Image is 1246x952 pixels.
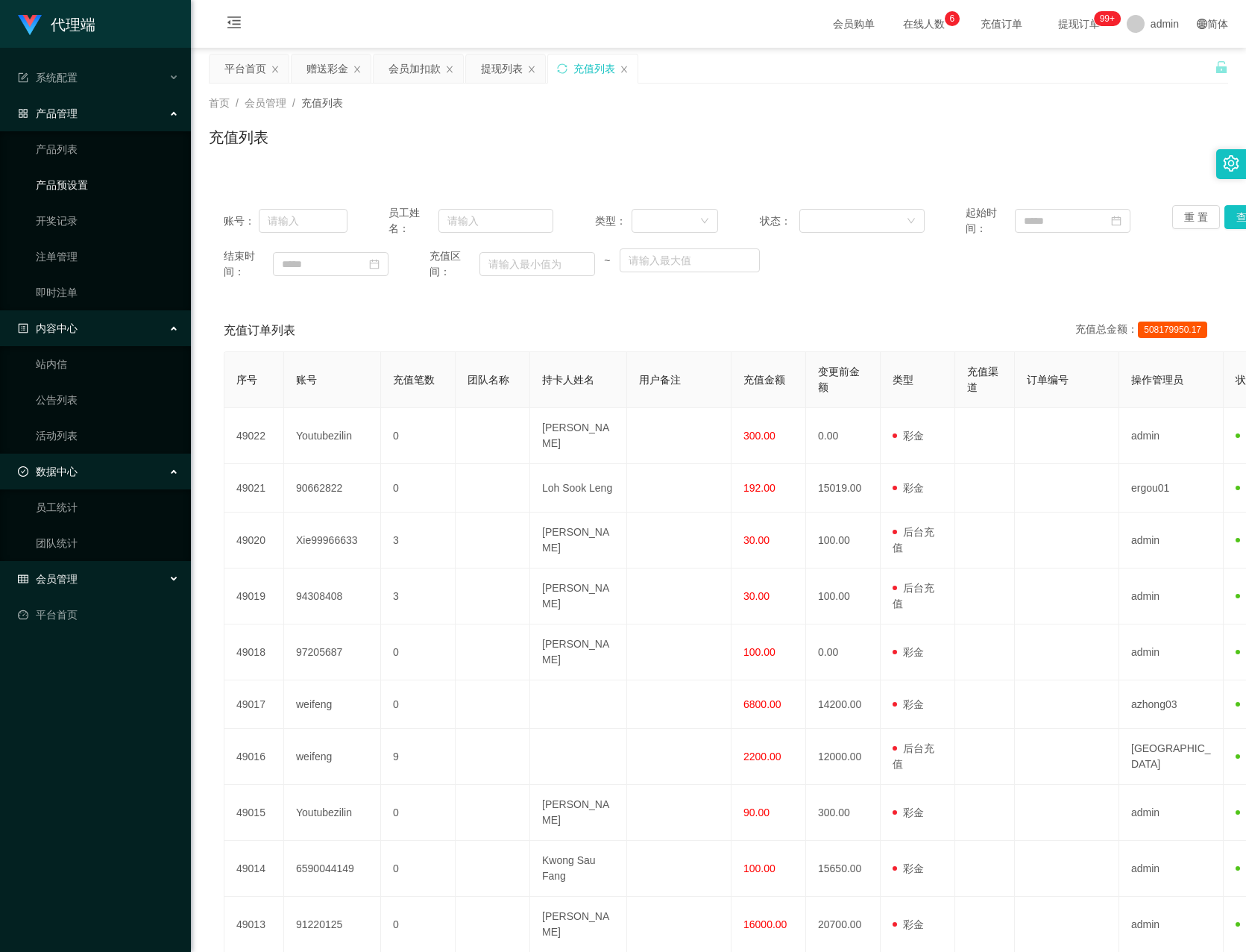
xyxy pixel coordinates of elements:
div: 提现列表 [481,54,523,83]
a: 代理端 [18,18,95,30]
span: 操作管理员 [1131,374,1183,386]
span: 充值金额 [743,374,785,386]
span: 持卡人姓名 [542,374,594,386]
i: 图标: profile [18,323,28,333]
div: 会员加扣款 [388,54,441,83]
span: 彩金 [893,862,924,874]
div: 充值总金额： [1075,322,1213,339]
img: logo.9652507e.png [18,15,42,36]
td: Loh Sook Leng [530,464,627,513]
span: 数据中心 [18,466,78,477]
span: 彩金 [893,430,924,442]
button: 重 置 [1172,205,1220,229]
i: 图标: calendar [1111,216,1121,226]
i: 图标: close [271,65,280,74]
span: 会员管理 [18,573,78,585]
a: 团队统计 [36,528,179,558]
i: 图标: setting [1223,155,1239,172]
td: 12000.00 [806,729,881,785]
sup: 6 [945,11,960,26]
td: 3 [381,513,456,569]
a: 产品预设置 [36,170,179,200]
h1: 代理端 [51,1,95,48]
span: 用户备注 [639,374,681,386]
span: 员工姓名： [388,205,438,237]
span: ~ [595,253,620,269]
td: 49016 [224,729,284,785]
span: 团队名称 [468,374,509,386]
span: 后台充值 [893,742,934,770]
td: 9 [381,729,456,785]
span: / [236,97,239,109]
h1: 充值列表 [209,126,268,148]
p: 6 [950,11,955,26]
td: 0 [381,785,456,841]
sup: 1109 [1094,11,1121,26]
i: 图标: close [445,65,454,74]
td: 100.00 [806,513,881,569]
input: 请输入 [438,209,554,233]
td: Youtubezilin [284,785,381,841]
td: admin [1119,785,1224,841]
input: 请输入最小值为 [479,252,595,276]
span: 彩金 [893,698,924,710]
td: weifeng [284,729,381,785]
td: 3 [381,569,456,624]
i: 图标: close [620,65,629,74]
td: 97205687 [284,624,381,680]
td: Kwong Sau Fang [530,841,627,897]
i: 图标: table [18,574,28,584]
span: 6800.00 [743,698,781,710]
i: 图标: sync [557,63,567,74]
td: 0 [381,624,456,680]
td: 14200.00 [806,680,881,729]
span: 系统配置 [18,72,78,84]
a: 产品列表 [36,134,179,164]
td: 49019 [224,569,284,624]
i: 图标: form [18,72,28,83]
a: 注单管理 [36,242,179,272]
i: 图标: down [907,216,916,227]
span: 产品管理 [18,107,78,119]
input: 请输入 [259,209,347,233]
span: 内容中心 [18,322,78,334]
i: 图标: menu-fold [209,1,259,48]
td: [PERSON_NAME] [530,408,627,464]
td: 49020 [224,513,284,569]
span: 192.00 [743,482,775,494]
span: 序号 [236,374,257,386]
a: 站内信 [36,349,179,379]
span: / [292,97,295,109]
td: 15019.00 [806,464,881,513]
div: 赠送彩金 [306,54,348,83]
span: 充值列表 [301,97,343,109]
a: 图标: dashboard平台首页 [18,600,179,630]
td: 49015 [224,785,284,841]
a: 活动列表 [36,421,179,451]
span: 充值渠道 [967,366,998,393]
i: 图标: appstore-o [18,108,28,119]
i: 图标: unlock [1215,60,1228,74]
td: 0 [381,464,456,513]
td: Youtubezilin [284,408,381,464]
td: [PERSON_NAME] [530,569,627,624]
span: 300.00 [743,430,775,442]
td: ergou01 [1119,464,1224,513]
span: 状态： [760,213,799,229]
input: 请输入最大值 [620,248,760,272]
span: 充值订单列表 [224,322,295,339]
span: 100.00 [743,862,775,874]
td: 6590044149 [284,841,381,897]
td: 49017 [224,680,284,729]
span: 彩金 [893,482,924,494]
span: 后台充值 [893,582,934,610]
span: 账号： [224,213,259,229]
span: 订单编号 [1027,374,1069,386]
td: admin [1119,513,1224,569]
span: 类型 [893,374,913,386]
td: 100.00 [806,569,881,624]
span: 首页 [209,97,230,109]
span: 提现订单 [1051,19,1107,29]
td: admin [1119,408,1224,464]
i: 图标: check-circle-o [18,466,28,477]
